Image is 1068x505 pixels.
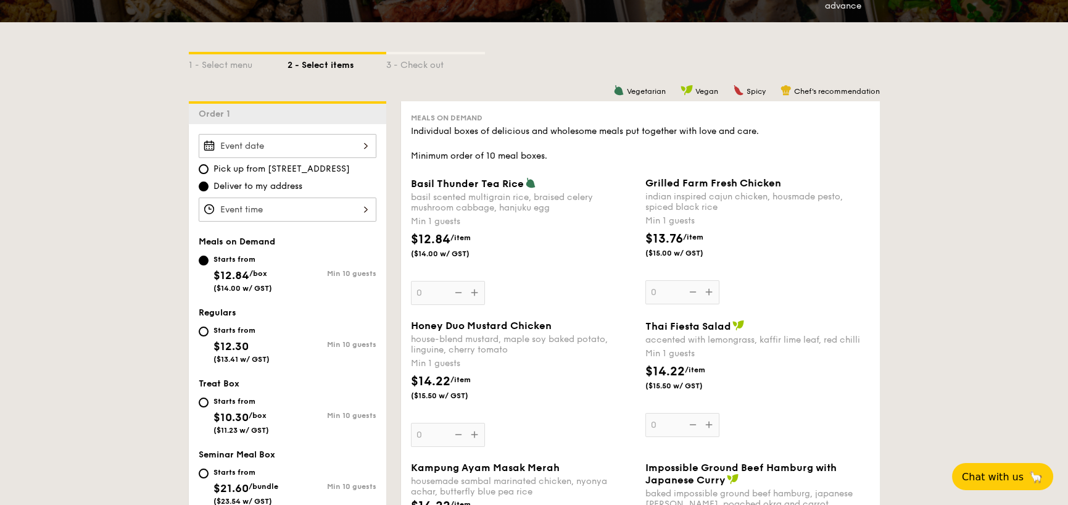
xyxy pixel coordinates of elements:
[199,378,239,389] span: Treat Box
[199,198,376,222] input: Event time
[450,233,471,242] span: /item
[645,215,870,227] div: Min 1 guests
[288,269,376,278] div: Min 10 guests
[199,307,236,318] span: Regulars
[213,355,270,364] span: ($13.41 w/ GST)
[727,474,739,485] img: icon-vegan.f8ff3823.svg
[213,467,278,477] div: Starts from
[213,482,249,495] span: $21.60
[213,180,302,193] span: Deliver to my address
[199,164,209,174] input: Pick up from [STREET_ADDRESS]
[645,335,870,345] div: accented with lemongrass, kaffir lime leaf, red chilli
[411,114,482,122] span: Meals on Demand
[645,232,683,246] span: $13.76
[249,482,278,491] span: /bundle
[962,471,1024,483] span: Chat with us
[411,192,635,213] div: basil scented multigrain rice, braised celery mushroom cabbage, hanjuku egg
[288,340,376,349] div: Min 10 guests
[732,320,745,331] img: icon-vegan.f8ff3823.svg
[411,357,635,370] div: Min 1 guests
[525,177,536,188] img: icon-vegetarian.fe4039eb.svg
[288,482,376,491] div: Min 10 guests
[952,463,1053,490] button: Chat with us🦙
[780,85,792,96] img: icon-chef-hat.a58ddaea.svg
[199,134,376,158] input: Event date
[213,254,272,264] div: Starts from
[450,375,471,384] span: /item
[645,462,837,486] span: Impossible Ground Beef Hamburg with Japanese Curry
[645,320,731,332] span: Thai Fiesta Salad
[288,411,376,420] div: Min 10 guests
[249,411,267,420] span: /box
[411,320,552,332] span: Honey Duo Mustard Chicken
[411,215,635,228] div: Min 1 guests
[288,54,386,72] div: 2 - Select items
[627,87,666,96] span: Vegetarian
[613,85,624,96] img: icon-vegetarian.fe4039eb.svg
[199,109,235,119] span: Order 1
[645,248,729,258] span: ($15.00 w/ GST)
[645,177,781,189] span: Grilled Farm Fresh Chicken
[199,182,209,191] input: Deliver to my address
[411,178,524,190] span: Basil Thunder Tea Rice
[645,381,729,391] span: ($15.50 w/ GST)
[199,327,209,336] input: Starts from$12.30($13.41 w/ GST)Min 10 guests
[213,325,270,335] div: Starts from
[213,163,350,175] span: Pick up from [STREET_ADDRESS]
[199,256,209,265] input: Starts from$12.84/box($14.00 w/ GST)Min 10 guests
[199,398,209,407] input: Starts from$10.30/box($11.23 w/ GST)Min 10 guests
[411,232,450,247] span: $12.84
[411,334,635,355] div: house-blend mustard, maple soy baked potato, linguine, cherry tomato
[1029,470,1043,484] span: 🦙
[794,87,880,96] span: Chef's recommendation
[213,269,249,282] span: $12.84
[683,233,703,241] span: /item
[733,85,744,96] img: icon-spicy.37a8142b.svg
[199,236,275,247] span: Meals on Demand
[189,54,288,72] div: 1 - Select menu
[213,411,249,424] span: $10.30
[213,426,269,435] span: ($11.23 w/ GST)
[199,469,209,478] input: Starts from$21.60/bundle($23.54 w/ GST)Min 10 guests
[411,476,635,497] div: housemade sambal marinated chicken, nyonya achar, butterfly blue pea rice
[685,365,705,374] span: /item
[695,87,718,96] span: Vegan
[681,85,693,96] img: icon-vegan.f8ff3823.svg
[386,54,485,72] div: 3 - Check out
[411,374,450,389] span: $14.22
[411,125,870,162] div: Individual boxes of delicious and wholesome meals put together with love and care. Minimum order ...
[249,269,267,278] span: /box
[411,249,495,259] span: ($14.00 w/ GST)
[645,364,685,379] span: $14.22
[213,340,249,353] span: $12.30
[213,396,269,406] div: Starts from
[747,87,766,96] span: Spicy
[411,391,495,401] span: ($15.50 w/ GST)
[645,191,870,212] div: indian inspired cajun chicken, housmade pesto, spiced black rice
[645,348,870,360] div: Min 1 guests
[213,284,272,293] span: ($14.00 w/ GST)
[411,462,560,474] span: Kampung Ayam Masak Merah
[199,449,275,460] span: Seminar Meal Box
